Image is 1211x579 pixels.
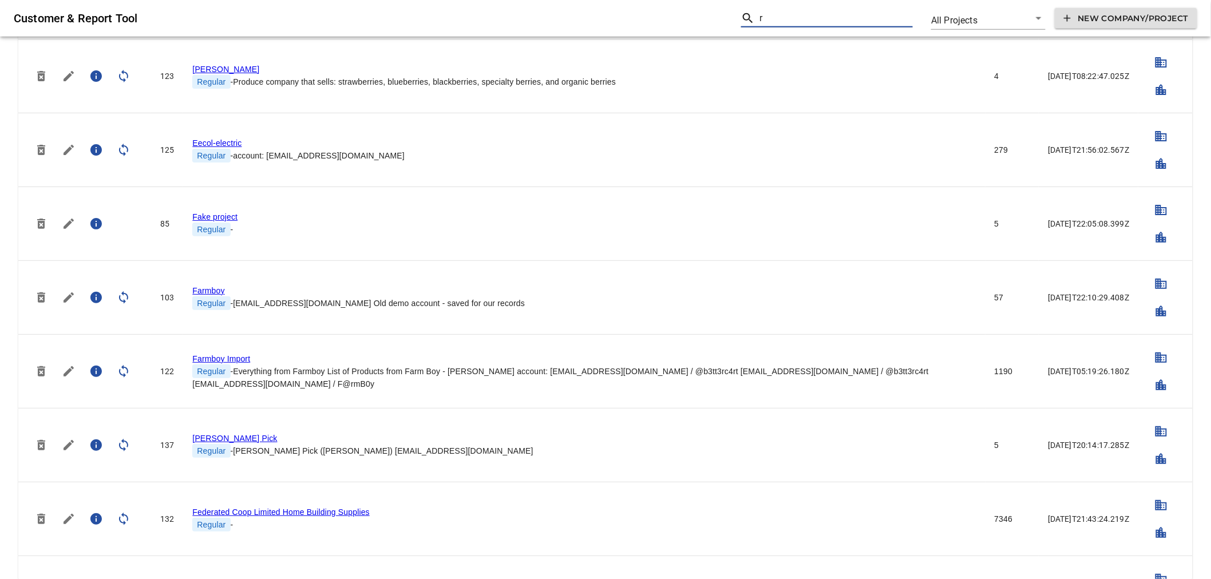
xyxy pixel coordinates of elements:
[1147,122,1175,150] button: Setup Banners
[1147,371,1175,399] button: Setup Cities
[151,113,183,187] td: 125
[82,431,110,459] button: Project Summary
[192,149,976,162] div: - account: [EMAIL_ADDRESS][DOMAIN_NAME]
[151,409,183,482] td: 137
[1147,344,1175,371] button: Setup Banners
[192,138,242,148] a: Eecol-electric
[192,434,277,443] a: [PERSON_NAME] Pick
[82,62,110,90] button: Project Summary
[995,218,1030,229] div: 5
[151,482,183,556] td: 132
[82,505,110,533] button: Project Summary
[759,9,913,27] input: Search by ID or Name...
[82,210,110,237] button: Project Summary
[1147,270,1175,298] button: Setup Banners
[1064,11,1188,26] span: New Company/Project
[110,62,137,90] button: Sync Project
[192,286,224,295] a: Farmboy
[192,444,230,458] span: Regular
[110,136,137,164] button: Sync Project
[151,261,183,335] td: 103
[192,518,976,532] div: -
[1039,261,1138,335] td: [DATE]T22:10:29.408Z
[995,513,1030,525] div: 7346
[192,149,230,162] span: Regular
[151,39,183,113] td: 123
[995,439,1030,451] div: 5
[110,284,137,311] button: Sync Project
[192,223,976,236] div: -
[192,65,259,74] a: [PERSON_NAME]
[1055,8,1197,29] button: New Company/Project
[192,75,976,89] div: - Produce company that sells: strawberries, blueberries, blackberries, specialty berries, and org...
[192,296,230,310] span: Regular
[1039,113,1138,187] td: [DATE]T21:56:02.567Z
[110,358,137,385] button: Sync Project
[151,335,183,409] td: 122
[1039,39,1138,113] td: [DATE]T08:22:47.025Z
[14,9,732,27] h6: Customer & Report Tool
[1147,519,1175,546] button: Setup Cities
[192,75,230,89] span: Regular
[192,444,976,458] div: - [PERSON_NAME] Pick ([PERSON_NAME]) [EMAIL_ADDRESS][DOMAIN_NAME]
[192,518,230,532] span: Regular
[110,431,137,459] button: Sync Project
[1147,418,1175,445] button: Setup Banners
[1039,335,1138,409] td: [DATE]T05:19:26.180Z
[995,292,1030,303] div: 57
[192,354,250,363] a: Farmboy Import
[931,7,1046,30] div: All Projects
[192,212,238,221] a: Fake project
[82,136,110,164] button: Project Summary
[995,366,1030,377] div: 1190
[1147,196,1175,224] button: Setup Banners
[192,364,230,378] span: Regular
[192,223,230,236] span: Regular
[1147,445,1175,473] button: Setup Cities
[995,70,1030,82] div: 4
[1147,491,1175,519] button: Setup Banners
[110,505,137,533] button: Sync Project
[1039,409,1138,482] td: [DATE]T20:14:17.285Z
[1147,224,1175,251] button: Setup Cities
[151,187,183,261] td: 85
[1147,49,1175,76] button: Setup Banners
[1039,482,1138,556] td: [DATE]T21:43:24.219Z
[1039,187,1138,261] td: [DATE]T22:05:08.399Z
[82,358,110,385] button: Project Summary
[82,284,110,311] button: Project Summary
[192,296,976,310] div: - [EMAIL_ADDRESS][DOMAIN_NAME] Old demo account - saved for our records
[192,507,369,517] a: Federated Coop Limited Home Building Supplies
[1147,298,1175,325] button: Setup Cities
[1147,76,1175,104] button: Setup Cities
[995,144,1030,156] div: 279
[192,364,976,390] div: - Everything from Farmboy List of Products from Farm Boy - [PERSON_NAME] account: [EMAIL_ADDRESS]...
[1147,150,1175,177] button: Setup Cities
